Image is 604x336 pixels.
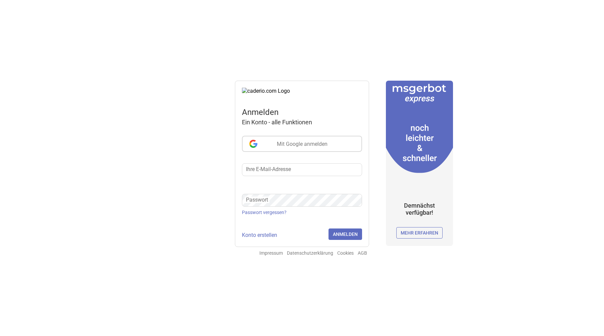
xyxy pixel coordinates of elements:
[242,88,290,94] img: caderio.com Logo
[358,250,367,256] a: AGB
[396,227,443,239] a: Mehr erfahren
[277,140,328,147] span: Mit Google anmelden
[337,250,354,256] a: Cookies
[329,228,362,240] button: Anmelden
[249,140,257,148] img: google.svg
[242,119,362,126] h3: Ein Konto - alle Funktionen
[242,232,277,238] a: Konto erstellen
[245,166,292,172] span: Ihre E-Mail-Adresse
[242,108,362,117] h2: Anmelden
[393,202,446,216] h2: Demnächst verfügbar!
[245,197,269,203] span: Passwort
[259,250,283,256] a: Impressum
[287,250,333,256] a: Datenschutzerklärung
